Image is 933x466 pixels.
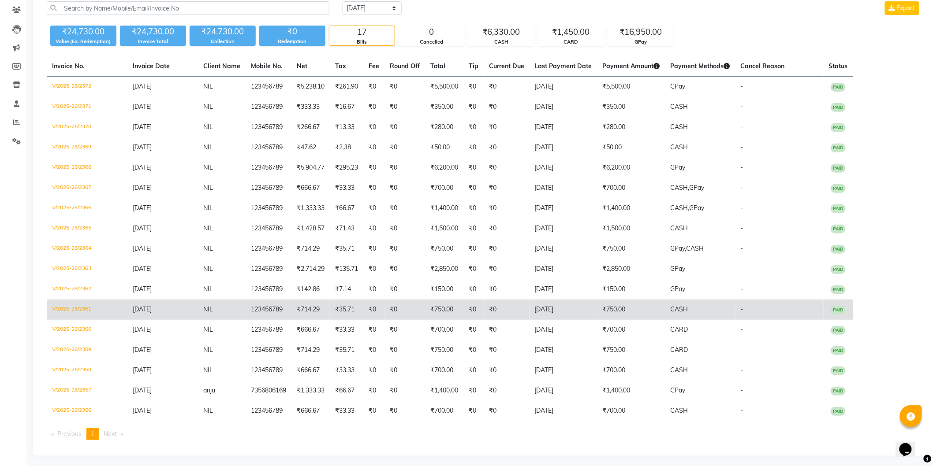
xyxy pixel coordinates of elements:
[469,26,534,38] div: ₹6,330.00
[133,82,152,90] span: [DATE]
[530,117,597,137] td: [DATE]
[741,285,743,293] span: -
[671,143,688,151] span: CASH
[425,77,463,97] td: ₹5,500.00
[530,218,597,239] td: [DATE]
[246,360,291,381] td: 123456789
[741,366,743,374] span: -
[384,279,425,300] td: ₹0
[363,137,384,158] td: ₹0
[133,265,152,273] span: [DATE]
[671,184,690,192] span: CASH,
[425,117,463,137] td: ₹280.00
[463,178,484,198] td: ₹0
[671,204,690,212] span: CASH,
[469,38,534,46] div: CASH
[133,62,170,70] span: Invoice Date
[530,320,597,340] td: [DATE]
[47,239,127,259] td: V/2025-26/2364
[463,239,484,259] td: ₹0
[671,305,688,313] span: CASH
[47,259,127,279] td: V/2025-26/2363
[530,259,597,279] td: [DATE]
[384,198,425,218] td: ₹0
[484,279,530,300] td: ₹0
[831,366,846,375] span: PAID
[538,38,604,46] div: CARD
[291,117,330,137] td: ₹266.67
[671,244,687,252] span: GPay,
[203,366,213,374] span: NIL
[246,259,291,279] td: 123456789
[463,77,484,97] td: ₹0
[897,4,915,12] span: Export
[291,198,330,218] td: ₹1,333.33
[203,386,215,394] span: anju
[246,340,291,360] td: 123456789
[538,26,604,38] div: ₹1,450.00
[741,163,743,171] span: -
[484,300,530,320] td: ₹0
[741,123,743,131] span: -
[190,38,256,45] div: Collection
[484,259,530,279] td: ₹0
[484,117,530,137] td: ₹0
[831,184,846,193] span: PAID
[203,62,240,70] span: Client Name
[530,97,597,117] td: [DATE]
[47,300,127,320] td: V/2025-26/2361
[203,123,213,131] span: NIL
[425,259,463,279] td: ₹2,850.00
[363,279,384,300] td: ₹0
[484,97,530,117] td: ₹0
[741,305,743,313] span: -
[203,305,213,313] span: NIL
[425,97,463,117] td: ₹350.00
[603,62,660,70] span: Payment Amount
[690,184,705,192] span: GPay
[425,198,463,218] td: ₹1,400.00
[203,325,213,333] span: NIL
[831,306,846,314] span: PAID
[50,26,116,38] div: ₹24,730.00
[530,178,597,198] td: [DATE]
[463,198,484,218] td: ₹0
[203,163,213,171] span: NIL
[203,244,213,252] span: NIL
[203,82,213,90] span: NIL
[671,82,686,90] span: GPay
[597,198,665,218] td: ₹1,400.00
[741,224,743,232] span: -
[246,158,291,178] td: 123456789
[896,431,924,457] iframe: chat widget
[463,137,484,158] td: ₹0
[291,300,330,320] td: ₹714.29
[384,340,425,360] td: ₹0
[246,320,291,340] td: 123456789
[297,62,307,70] span: Net
[47,137,127,158] td: V/2025-26/2369
[47,279,127,300] td: V/2025-26/2362
[384,320,425,340] td: ₹0
[363,77,384,97] td: ₹0
[47,320,127,340] td: V/2025-26/2360
[246,137,291,158] td: 123456789
[47,1,329,15] input: Search by Name/Mobile/Email/Invoice No
[608,26,673,38] div: ₹16,950.00
[203,184,213,192] span: NIL
[597,97,665,117] td: ₹350.00
[831,265,846,274] span: PAID
[203,204,213,212] span: NIL
[831,103,846,112] span: PAID
[133,346,152,354] span: [DATE]
[384,300,425,320] td: ₹0
[425,239,463,259] td: ₹750.00
[384,218,425,239] td: ₹0
[330,97,363,117] td: ₹16.67
[384,137,425,158] td: ₹0
[741,184,743,192] span: -
[741,82,743,90] span: -
[330,381,363,401] td: ₹66.67
[831,326,846,335] span: PAID
[47,340,127,360] td: V/2025-26/2359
